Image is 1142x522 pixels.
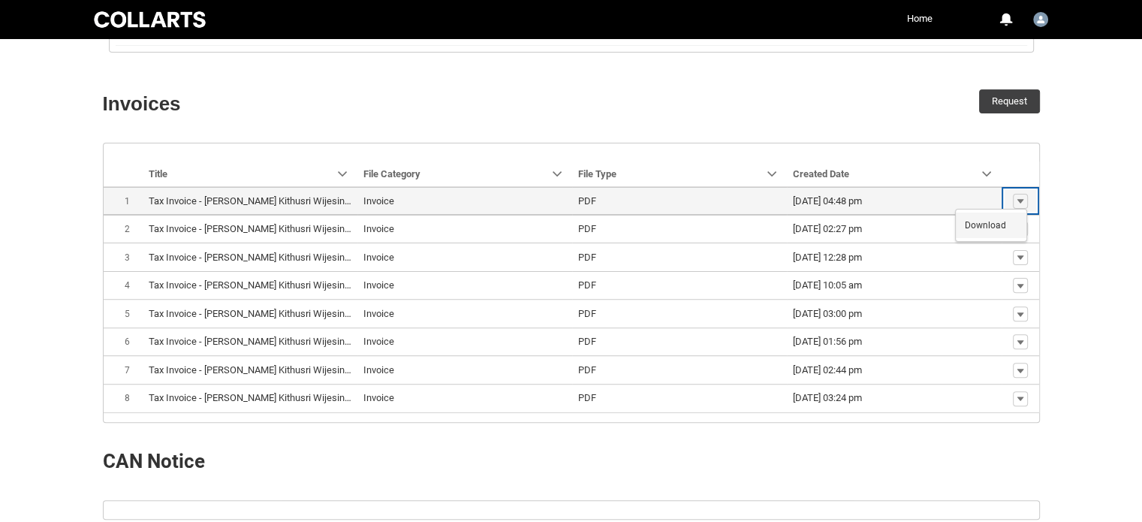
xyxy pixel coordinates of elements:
span: Download [965,219,1006,232]
lightning-formatted-date-time: [DATE] 02:44 pm [793,364,862,376]
lightning-base-formatted-text: Invoice [363,336,394,347]
lightning-base-formatted-text: Invoice [363,279,394,291]
a: Home [903,8,936,30]
lightning-base-formatted-text: PDF [578,392,596,403]
lightning-formatted-date-time: [DATE] 03:00 pm [793,308,862,319]
lightning-base-formatted-text: PDF [578,195,596,207]
lightning-base-formatted-text: Tax Invoice - [PERSON_NAME] Kithusri Wijesinghe.pdf [149,336,377,347]
lightning-base-formatted-text: Tax Invoice - [PERSON_NAME] Kithusri Wijesinghe.pdf [149,252,377,263]
lightning-base-formatted-text: PDF [578,336,596,347]
lightning-base-formatted-text: PDF [578,223,596,234]
b: CAN Notice [103,450,205,472]
lightning-base-formatted-text: Tax Invoice - [PERSON_NAME] Kithusri Wijesinghe.pdf [149,279,377,291]
lightning-base-formatted-text: Tax Invoice - [PERSON_NAME] Kithusri Wijesinghe.pdf [149,392,377,403]
lightning-base-formatted-text: Invoice [363,223,394,234]
lightning-base-formatted-text: Invoice [363,252,394,263]
lightning-base-formatted-text: Invoice [363,308,394,319]
lightning-base-formatted-text: PDF [578,364,596,376]
lightning-formatted-date-time: [DATE] 03:24 pm [793,392,862,403]
lightning-formatted-date-time: [DATE] 04:48 pm [793,195,862,207]
lightning-base-formatted-text: Invoice [363,364,394,376]
strong: Invoices [103,92,181,115]
lightning-base-formatted-text: PDF [578,279,596,291]
lightning-base-formatted-text: PDF [578,308,596,319]
button: Request [979,89,1040,113]
lightning-base-formatted-text: Invoice [363,392,394,403]
lightning-formatted-date-time: [DATE] 12:28 pm [793,252,862,263]
lightning-base-formatted-text: Tax Invoice - [PERSON_NAME] Kithusri Wijesinghe.pdf [149,223,377,234]
lightning-base-formatted-text: Tax Invoice - [PERSON_NAME] Kithusri Wijesinghe.pdf [149,364,377,376]
lightning-formatted-date-time: [DATE] 02:27 pm [793,223,862,234]
lightning-formatted-date-time: [DATE] 10:05 am [793,279,862,291]
lightning-base-formatted-text: PDF [578,252,596,263]
lightning-base-formatted-text: Invoice [363,195,394,207]
lightning-base-formatted-text: Tax Invoice - [PERSON_NAME] Kithusri Wijesinghe.pdf [149,308,377,319]
lightning-base-formatted-text: Tax Invoice - [PERSON_NAME] Kithusri Wijesinghe.pdf [149,195,377,207]
img: Student.swijesi.20230079 [1033,12,1048,27]
button: User Profile Student.swijesi.20230079 [1029,6,1052,30]
lightning-formatted-date-time: [DATE] 01:56 pm [793,336,862,347]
